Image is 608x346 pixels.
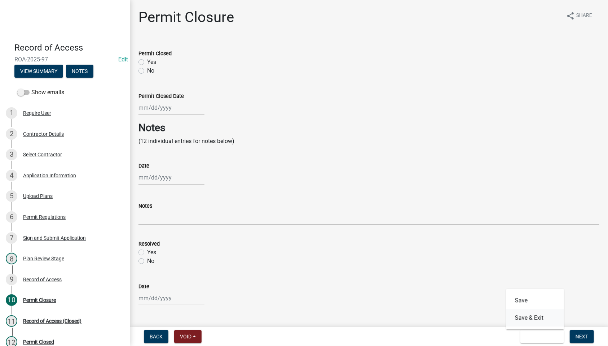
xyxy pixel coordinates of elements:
label: No [147,66,154,75]
button: Save & Exit [520,330,564,343]
img: River Ridge Development Authority, Indiana [14,8,118,35]
wm-modal-confirm: Notes [66,69,93,74]
label: Notes [138,324,152,329]
p: (12 individual entries for notes below) [138,137,599,146]
div: 8 [6,253,17,264]
div: Record of Access (Closed) [23,319,81,324]
h4: Record of Access [14,43,124,53]
button: Back [144,330,168,343]
h1: Permit Closure [138,9,234,26]
div: 1 [6,107,17,119]
span: Save & Exit [526,334,554,339]
span: Back [150,334,163,339]
i: share [566,12,575,20]
label: Yes [147,58,156,66]
span: Void [180,334,191,339]
div: Upload Plans [23,194,53,199]
div: 7 [6,232,17,244]
label: Date [138,164,149,169]
button: Next [570,330,594,343]
div: 3 [6,149,17,160]
label: Permit Closed [138,51,172,56]
span: Next [576,334,588,339]
div: 5 [6,190,17,202]
button: Save [506,292,564,309]
div: Contractor Details [23,131,64,137]
button: Save & Exit [506,309,564,326]
div: Record of Access [23,277,62,282]
label: Date [138,284,149,289]
input: mm/dd/yyyy [138,170,204,185]
div: Permit Closed [23,339,54,345]
div: Permit Regulations [23,215,66,220]
a: Edit [118,56,128,63]
label: Notes [138,204,152,209]
label: No [147,257,154,265]
div: Sign and Submit Application [23,235,86,241]
button: Notes [66,65,93,78]
button: Void [174,330,202,343]
label: Yes [147,248,156,257]
div: Application Information [23,173,76,178]
div: Permit Closure [23,298,56,303]
div: 2 [6,128,17,140]
input: mm/dd/yyyy [138,100,204,115]
span: ROA-2025-97 [14,56,115,63]
label: Permit Closed Date [138,94,184,99]
div: Select Contractor [23,152,62,157]
wm-modal-confirm: Edit Application Number [118,56,128,63]
div: 9 [6,274,17,285]
strong: Notes [138,122,165,134]
div: Require User [23,111,51,116]
div: Save & Exit [506,289,564,329]
span: Share [576,12,592,20]
button: shareShare [560,9,598,23]
div: 4 [6,170,17,181]
button: View Summary [14,65,63,78]
div: Plan Review Stage [23,256,64,261]
label: Resolved [138,242,160,247]
label: Show emails [17,88,64,97]
input: mm/dd/yyyy [138,291,204,306]
div: 6 [6,211,17,223]
div: 10 [6,294,17,306]
wm-modal-confirm: Summary [14,69,63,74]
div: 11 [6,315,17,327]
